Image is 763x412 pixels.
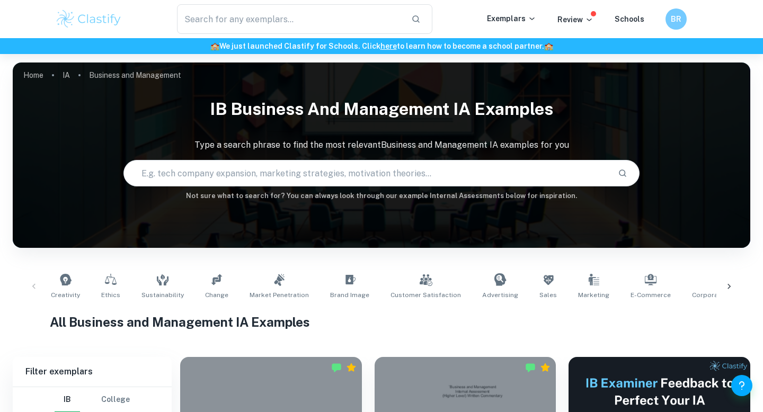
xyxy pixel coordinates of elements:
img: Marked [525,362,536,373]
button: Help and Feedback [731,375,752,396]
span: Advertising [482,290,518,300]
a: here [380,42,397,50]
div: Premium [346,362,357,373]
span: Sales [539,290,557,300]
span: Customer Satisfaction [391,290,461,300]
img: Clastify logo [55,8,122,30]
p: Exemplars [487,13,536,24]
a: IA [63,68,70,83]
img: Marked [331,362,342,373]
div: Premium [540,362,551,373]
h6: Filter exemplars [13,357,172,387]
span: Ethics [101,290,120,300]
p: Review [557,14,593,25]
span: 🏫 [210,42,219,50]
span: Sustainability [141,290,184,300]
h6: BR [670,13,682,25]
input: Search for any exemplars... [177,4,403,34]
span: Corporate Profitability [692,290,762,300]
button: Search [614,164,632,182]
h1: All Business and Management IA Examples [50,312,714,332]
p: Type a search phrase to find the most relevant Business and Management IA examples for you [13,139,750,151]
h1: IB Business and Management IA examples [13,92,750,126]
span: Brand Image [330,290,369,300]
p: Business and Management [89,69,181,81]
a: Home [23,68,43,83]
button: BR [666,8,687,30]
h6: We just launched Clastify for Schools. Click to learn how to become a school partner. [2,40,761,52]
span: Creativity [51,290,80,300]
span: 🏫 [544,42,553,50]
h6: Not sure what to search for? You can always look through our example Internal Assessments below f... [13,191,750,201]
span: E-commerce [631,290,671,300]
a: Schools [615,15,644,23]
input: E.g. tech company expansion, marketing strategies, motivation theories... [124,158,609,188]
span: Market Penetration [250,290,309,300]
span: Marketing [578,290,609,300]
span: Change [205,290,228,300]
